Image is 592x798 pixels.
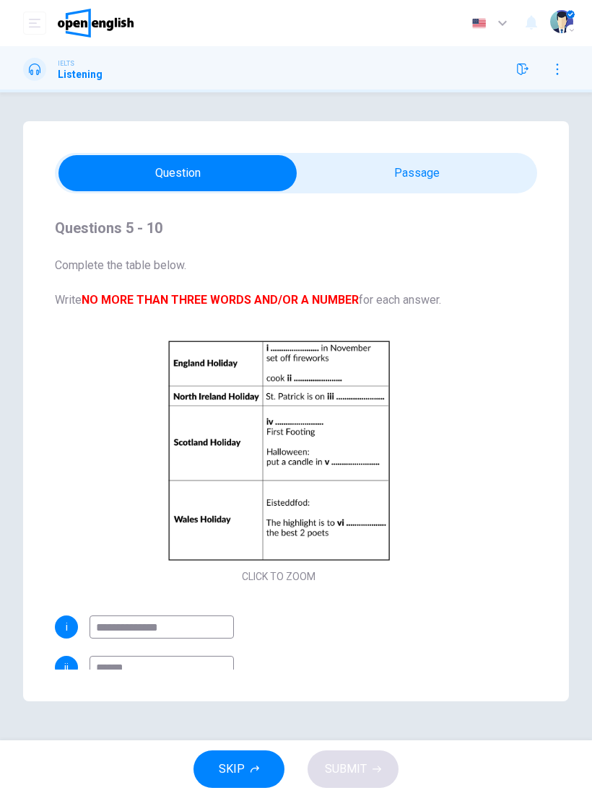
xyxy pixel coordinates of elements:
[58,9,134,38] img: OpenEnglish logo
[219,759,245,779] span: SKIP
[82,293,359,307] b: NO MORE THAN THREE WORDS AND/OR A NUMBER
[470,18,488,29] img: en
[64,662,69,672] span: ii
[55,216,502,240] h4: Questions 5 - 10
[55,257,502,309] span: Complete the table below. Write for each answer.
[23,12,46,35] button: open mobile menu
[550,10,573,33] img: Profile picture
[58,58,74,69] span: IELTS
[58,69,103,80] h1: Listening
[193,750,284,788] button: SKIP
[66,622,68,632] span: i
